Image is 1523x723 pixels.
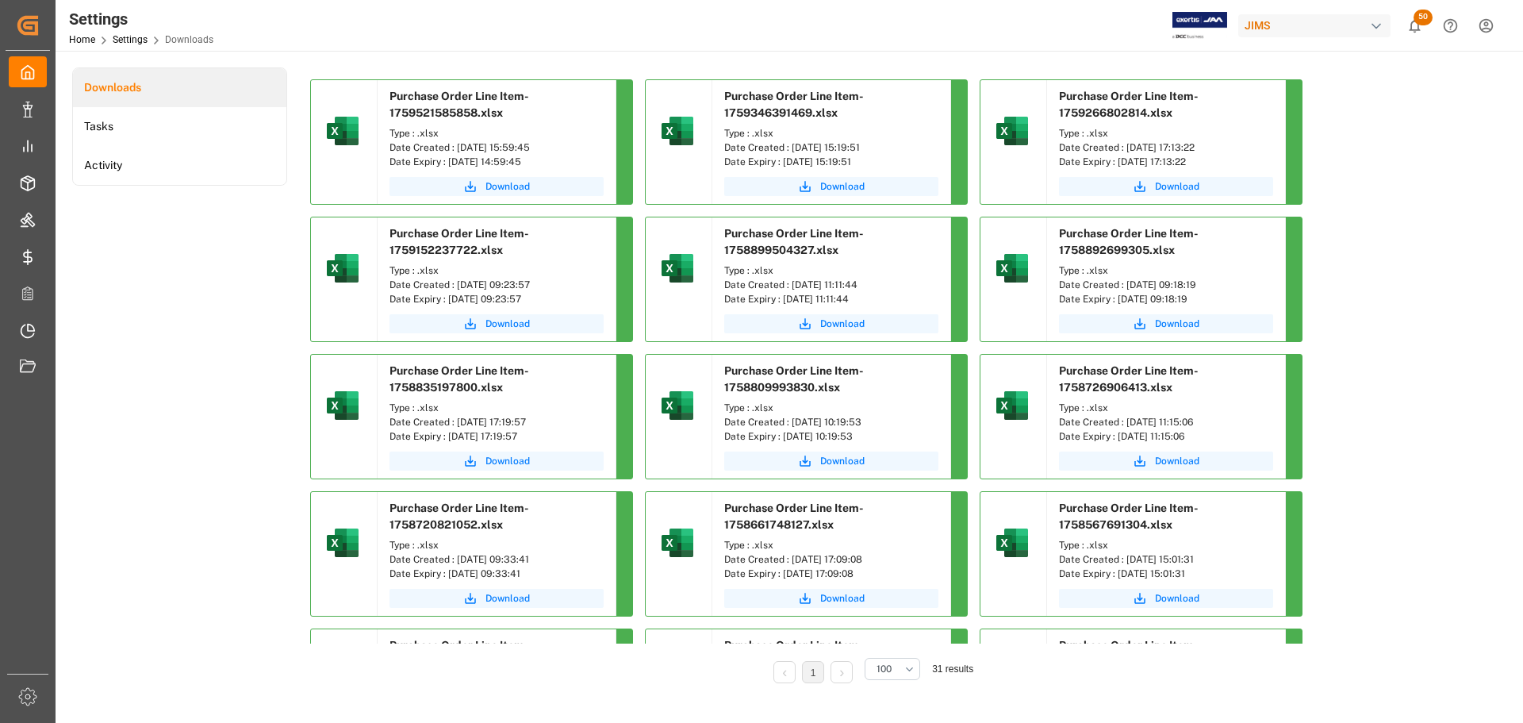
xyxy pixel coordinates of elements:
span: Download [1155,179,1199,194]
div: Date Created : [DATE] 09:33:41 [389,552,604,567]
span: Purchase Order Line Item-1759266802814.xlsx [1059,90,1199,119]
div: Date Expiry : [DATE] 15:19:51 [724,155,938,169]
button: Help Center [1433,8,1468,44]
div: Settings [69,7,213,31]
span: Purchase Order Line Item-1758726906413.xlsx [1059,364,1199,394]
span: Download [485,454,530,468]
img: microsoft-excel-2019--v1.png [324,249,362,287]
div: Type : .xlsx [389,126,604,140]
a: Home [69,34,95,45]
button: Download [1059,177,1273,196]
a: Download [724,314,938,333]
span: Download [485,591,530,606]
span: Download [820,591,865,606]
div: Type : .xlsx [1059,126,1273,140]
div: Type : .xlsx [389,538,604,552]
span: Purchase Order Line Item-1758207584168.xlsx [724,639,864,668]
span: Download [1155,591,1199,606]
div: Date Created : [DATE] 15:59:45 [389,140,604,155]
button: show 50 new notifications [1397,8,1433,44]
a: Tasks [73,107,286,146]
div: Date Expiry : [DATE] 09:23:57 [389,292,604,306]
span: Purchase Order Line Item-1758899504327.xlsx [724,227,864,256]
span: Purchase Order Line Item-1759152237722.xlsx [389,227,529,256]
img: Exertis%20JAM%20-%20Email%20Logo.jpg_1722504956.jpg [1172,12,1227,40]
div: Date Expiry : [DATE] 11:11:44 [724,292,938,306]
a: Settings [113,34,148,45]
span: Purchase Order Line Item-1758661748127.xlsx [724,502,864,531]
div: Date Expiry : [DATE] 17:19:57 [389,429,604,444]
div: Type : .xlsx [1059,401,1273,415]
span: Download [820,179,865,194]
div: Date Expiry : [DATE] 09:18:19 [1059,292,1273,306]
span: 31 results [932,663,973,675]
div: Type : .xlsx [724,263,938,278]
button: Download [1059,589,1273,608]
img: microsoft-excel-2019--v1.png [993,112,1031,150]
a: 1 [811,667,816,679]
button: Download [724,452,938,471]
a: Activity [73,146,286,185]
span: Purchase Order Line Item-1758809993830.xlsx [724,364,864,394]
div: Date Created : [DATE] 10:19:53 [724,415,938,429]
span: Purchase Order Line Item-1758720821052.xlsx [389,502,529,531]
span: Purchase Order Line Item-1759346391469.xlsx [724,90,864,119]
span: Purchase Order Line Item-1758567691304.xlsx [1059,502,1199,531]
span: Purchase Order Line Item-1758835197800.xlsx [389,364,529,394]
img: microsoft-excel-2019--v1.png [993,249,1031,287]
div: Type : .xlsx [724,401,938,415]
img: microsoft-excel-2019--v1.png [658,112,696,150]
li: Previous Page [773,661,796,683]
img: microsoft-excel-2019--v1.png [324,524,362,562]
div: Date Created : [DATE] 17:19:57 [389,415,604,429]
div: Date Expiry : [DATE] 10:19:53 [724,429,938,444]
span: Download [1155,317,1199,331]
li: 1 [802,661,824,683]
div: Date Expiry : [DATE] 17:13:22 [1059,155,1273,169]
button: open menu [865,658,920,680]
button: Download [724,589,938,608]
button: Download [389,177,604,196]
img: microsoft-excel-2019--v1.png [993,524,1031,562]
div: Date Created : [DATE] 15:19:51 [724,140,938,155]
div: Date Created : [DATE] 11:15:06 [1059,415,1273,429]
a: Downloads [73,68,286,107]
div: Type : .xlsx [389,263,604,278]
button: Download [1059,452,1273,471]
div: Type : .xlsx [1059,538,1273,552]
div: JIMS [1238,14,1391,37]
button: Download [724,177,938,196]
span: Download [1155,454,1199,468]
div: Date Created : [DATE] 17:09:08 [724,552,938,567]
a: Download [389,314,604,333]
div: Date Created : [DATE] 15:01:31 [1059,552,1273,567]
span: Download [485,317,530,331]
button: JIMS [1238,10,1397,40]
div: Type : .xlsx [389,401,604,415]
button: Download [389,452,604,471]
span: 50 [1414,10,1433,25]
div: Date Expiry : [DATE] 14:59:45 [389,155,604,169]
img: microsoft-excel-2019--v1.png [658,249,696,287]
img: microsoft-excel-2019--v1.png [993,386,1031,425]
div: Date Created : [DATE] 09:18:19 [1059,278,1273,292]
img: microsoft-excel-2019--v1.png [324,112,362,150]
span: 100 [877,662,892,676]
span: Purchase Order Line Item-1759521585858.xlsx [389,90,529,119]
img: microsoft-excel-2019--v1.png [658,524,696,562]
button: Download [389,589,604,608]
button: Download [1059,314,1273,333]
span: Purchase Order Line Item-1758143981209.xlsx [1059,639,1199,668]
div: Date Expiry : [DATE] 17:09:08 [724,567,938,581]
div: Date Created : [DATE] 17:13:22 [1059,140,1273,155]
span: Download [820,454,865,468]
